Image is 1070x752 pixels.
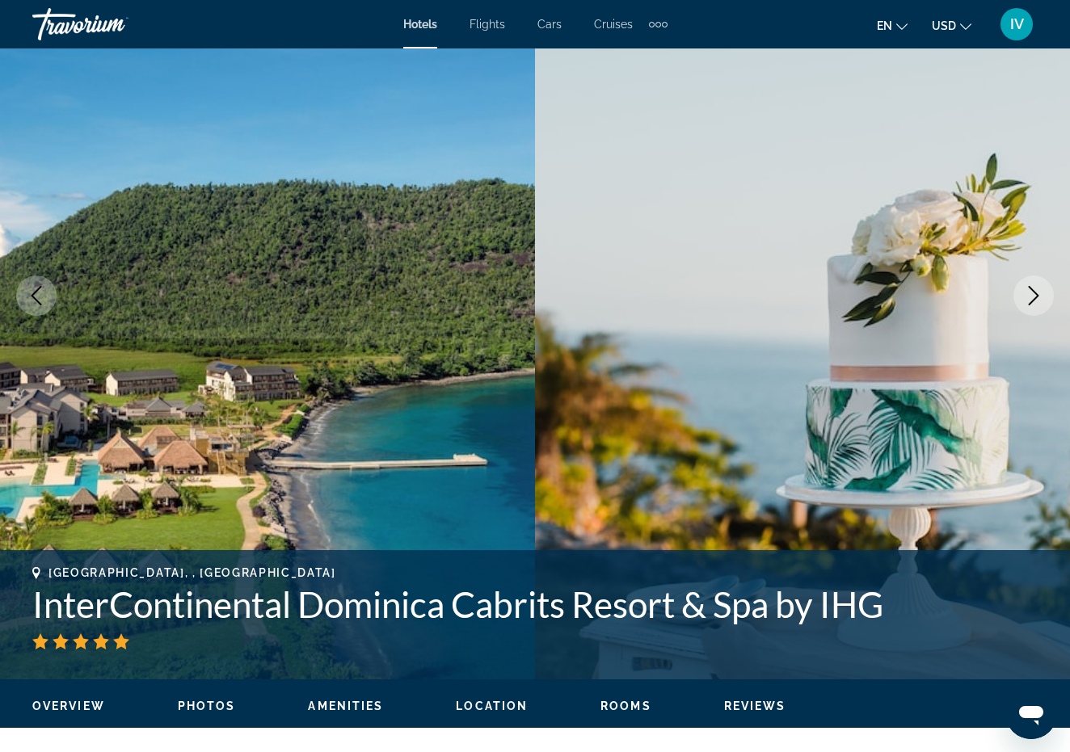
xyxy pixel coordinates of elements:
[32,699,105,713] button: Overview
[877,14,908,37] button: Change language
[996,7,1038,41] button: User Menu
[1010,16,1024,32] span: IV
[600,699,651,712] span: Rooms
[877,19,892,32] span: en
[308,699,383,713] button: Amenities
[724,699,786,712] span: Reviews
[48,566,336,579] span: [GEOGRAPHIC_DATA], , [GEOGRAPHIC_DATA]
[456,699,528,712] span: Location
[1005,687,1057,739] iframe: Кнопка запуска окна обмена сообщениями
[724,699,786,713] button: Reviews
[403,18,437,31] a: Hotels
[649,11,668,37] button: Extra navigation items
[178,699,236,712] span: Photos
[32,3,194,45] a: Travorium
[600,699,651,713] button: Rooms
[32,583,1038,625] h1: InterContinental Dominica Cabrits Resort & Spa by IHG
[537,18,562,31] a: Cars
[1013,275,1054,316] button: Next image
[594,18,633,31] a: Cruises
[932,19,956,32] span: USD
[470,18,505,31] a: Flights
[178,699,236,713] button: Photos
[16,275,57,316] button: Previous image
[456,699,528,713] button: Location
[308,699,383,712] span: Amenities
[932,14,971,37] button: Change currency
[32,699,105,712] span: Overview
